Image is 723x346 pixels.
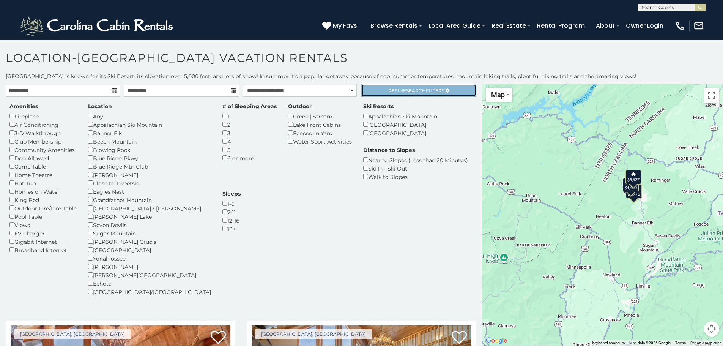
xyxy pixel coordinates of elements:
[222,216,241,224] div: 12-16
[88,221,211,229] div: Seven Devils
[363,172,468,181] div: Walk to Slopes
[88,103,112,110] label: Location
[488,19,530,32] a: Real Estate
[9,171,77,179] div: Home Theatre
[322,21,359,31] a: My Favs
[626,170,642,184] div: $3,627
[288,137,352,145] div: Water Sport Activities
[9,187,77,196] div: Homes on Water
[222,190,241,197] label: Sleeps
[222,120,277,129] div: 2
[363,120,437,129] div: [GEOGRAPHIC_DATA]
[88,204,211,212] div: [GEOGRAPHIC_DATA] / [PERSON_NAME]
[9,246,77,254] div: Broadband Internet
[255,329,372,339] a: [GEOGRAPHIC_DATA], [GEOGRAPHIC_DATA]
[288,103,312,110] label: Outdoor
[690,341,721,345] a: Report a map error
[363,129,437,137] div: [GEOGRAPHIC_DATA]
[363,112,437,120] div: Appalachian Ski Mountain
[675,341,686,345] a: Terms (opens in new tab)
[363,156,468,164] div: Near to Slopes (Less than 20 Minutes)
[88,279,211,288] div: Echota
[491,91,505,99] span: Map
[533,19,589,32] a: Rental Program
[288,112,352,120] div: Creek | Stream
[425,19,484,32] a: Local Area Guide
[222,154,277,162] div: 6 or more
[452,330,467,346] a: Add to favorites
[592,19,619,32] a: About
[629,341,671,345] span: Map data ©2025 Google
[406,88,426,93] span: Search
[88,154,211,162] div: Blue Ridge Pkwy
[9,221,77,229] div: Views
[88,179,211,187] div: Close to Tweetsie
[88,145,211,154] div: Blowing Rock
[88,171,211,179] div: [PERSON_NAME]
[484,336,509,346] a: Open this area in Google Maps (opens a new window)
[9,204,77,212] div: Outdoor Fire/Fire Table
[484,336,509,346] img: Google
[88,229,211,237] div: Sugar Mountain
[88,262,211,271] div: [PERSON_NAME]
[9,129,77,137] div: 3-D Walkthrough
[88,129,211,137] div: Banner Elk
[211,330,226,346] a: Add to favorites
[363,146,415,154] label: Distance to Slopes
[288,120,352,129] div: Lake Front Cabins
[9,196,77,204] div: King Bed
[333,21,357,30] span: My Favs
[88,212,211,221] div: [PERSON_NAME] Lake
[675,21,685,31] img: phone-regular-white.png
[704,88,719,103] button: Toggle fullscreen view
[622,19,667,32] a: Owner Login
[288,129,352,137] div: Fenced-In Yard
[623,177,639,192] div: $4,430
[88,196,211,204] div: Grandfather Mountain
[9,120,77,129] div: Air Conditioning
[88,271,211,279] div: [PERSON_NAME][GEOGRAPHIC_DATA]
[9,229,77,237] div: EV Charger
[222,224,241,233] div: 16+
[19,14,176,37] img: White-1-2.png
[222,112,277,120] div: 1
[626,184,642,198] div: $5,775
[363,103,394,110] label: Ski Resorts
[9,112,77,120] div: Fireplace
[222,129,277,137] div: 3
[88,288,211,296] div: [GEOGRAPHIC_DATA]/[GEOGRAPHIC_DATA]
[592,340,625,346] button: Keyboard shortcuts
[9,145,77,154] div: Community Amenities
[9,154,77,162] div: Dog Allowed
[388,88,444,93] span: Refine Filters
[9,179,77,187] div: Hot Tub
[486,88,512,102] button: Change map style
[222,103,277,110] label: # of Sleeping Areas
[9,212,77,221] div: Pool Table
[222,145,277,154] div: 5
[9,137,77,145] div: Club Membership
[88,112,211,120] div: Any
[14,329,131,339] a: [GEOGRAPHIC_DATA], [GEOGRAPHIC_DATA]
[88,254,211,262] div: Yonahlossee
[367,19,421,32] a: Browse Rentals
[222,208,241,216] div: 7-11
[88,246,211,254] div: [GEOGRAPHIC_DATA]
[693,21,704,31] img: mail-regular-white.png
[9,103,38,110] label: Amenities
[88,237,211,246] div: [PERSON_NAME] Crucis
[704,321,719,337] button: Map camera controls
[9,237,77,246] div: Gigabit Internet
[88,120,211,129] div: Appalachian Ski Mountain
[88,162,211,171] div: Blue Ridge Mtn Club
[222,137,277,145] div: 4
[9,162,77,171] div: Game Table
[88,137,211,145] div: Beech Mountain
[363,164,468,172] div: Ski In - Ski Out
[222,199,241,208] div: 1-6
[88,187,211,196] div: Eagles Nest
[361,84,476,97] a: RefineSearchFilters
